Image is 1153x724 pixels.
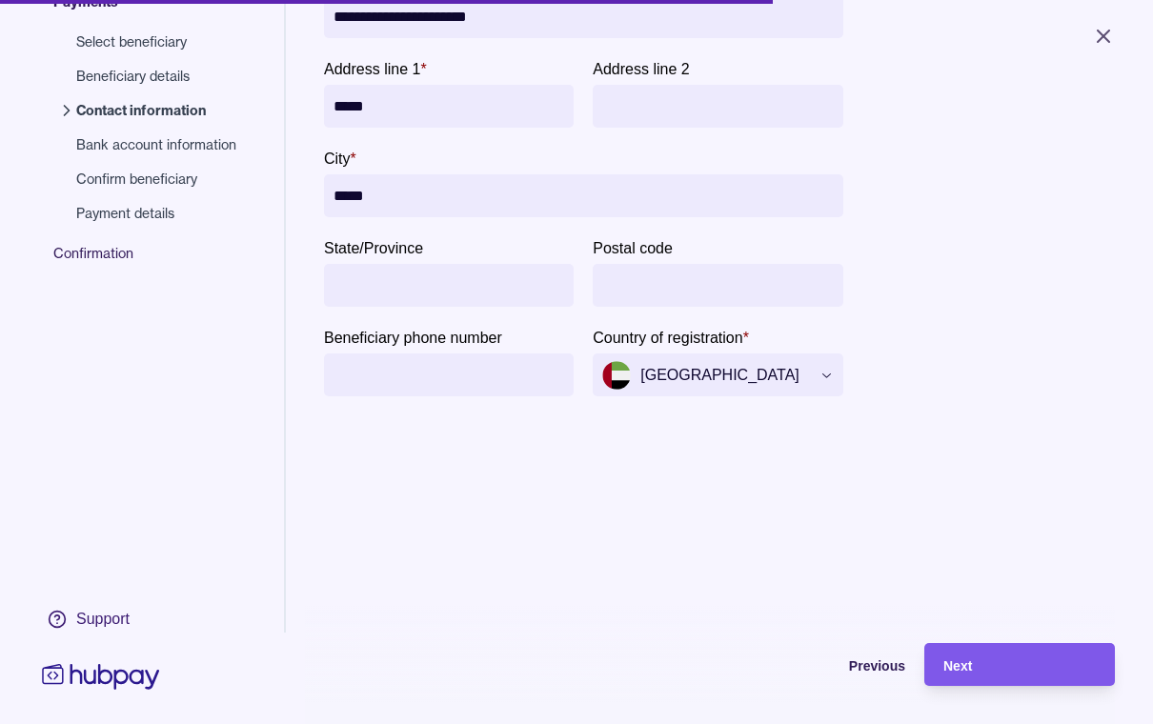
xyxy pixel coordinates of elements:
p: Beneficiary phone number [324,330,502,346]
input: Address line 1 [334,85,564,128]
label: Address line 2 [593,57,689,80]
p: State/Province [324,240,423,256]
span: Contact information [76,101,236,120]
p: Postal code [593,240,673,256]
button: Previous [715,643,905,686]
label: Beneficiary phone number [324,326,502,349]
label: Postal code [593,236,673,259]
span: Select beneficiary [76,32,236,51]
label: State/Province [324,236,423,259]
div: Support [76,609,130,630]
span: Confirmation [53,244,255,278]
p: Address line 1 [324,61,420,77]
span: Previous [849,658,905,674]
input: City [334,174,834,217]
label: City [324,147,356,170]
button: Close [1069,15,1138,57]
span: Beneficiary details [76,67,236,86]
span: Confirm beneficiary [76,170,236,189]
input: Address line 2 [602,85,833,128]
label: Address line 1 [324,57,427,80]
p: Country of registration [593,330,742,346]
input: Beneficiary phone number [334,353,564,396]
input: State/Province [334,264,564,307]
label: Country of registration [593,326,749,349]
a: Support [38,599,164,639]
button: Next [924,643,1115,686]
p: Address line 2 [593,61,689,77]
p: City [324,151,351,167]
span: Payment details [76,204,236,223]
input: Postal code [602,264,833,307]
span: Next [943,658,972,674]
span: Bank account information [76,135,236,154]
